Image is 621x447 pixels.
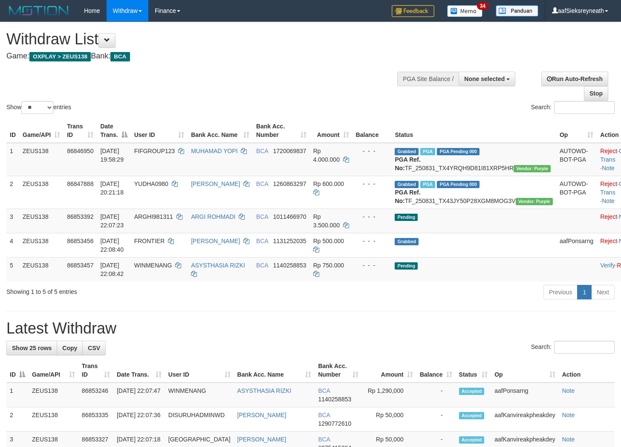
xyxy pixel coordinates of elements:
th: Trans ID: activate to sort column ascending [64,119,97,143]
label: Search: [531,101,615,114]
img: panduan.png [496,5,538,17]
th: Date Trans.: activate to sort column ascending [113,358,165,383]
th: Balance: activate to sort column ascending [416,358,456,383]
span: BCA [110,52,130,61]
span: Grabbed [395,238,419,245]
td: - [416,407,456,432]
span: PGA Pending [437,148,479,155]
b: PGA Ref. No: [395,156,420,171]
img: Button%20Memo.svg [447,5,483,17]
a: Note [562,412,575,418]
a: Note [562,436,575,443]
label: Search: [531,341,615,354]
span: [DATE] 22:08:42 [100,262,124,277]
a: Note [602,165,615,171]
span: Copy 1011466970 to clipboard [273,213,306,220]
td: AUTOWD-BOT-PGA [556,143,597,176]
a: Copy [57,341,83,355]
b: PGA Ref. No: [395,189,420,204]
a: Stop [584,86,608,101]
a: ASYSTHASIA RIZKI [237,387,292,394]
a: [PERSON_NAME] [237,436,286,443]
span: 86853457 [67,262,93,269]
input: Search: [554,101,615,114]
span: Marked by aafnoeunsreypich [420,148,435,155]
span: BCA [256,238,268,244]
th: User ID: activate to sort column ascending [165,358,234,383]
span: FIFGROUP123 [134,148,175,154]
span: YUDHA0980 [134,180,168,187]
a: [PERSON_NAME] [237,412,286,418]
th: Op: activate to sort column ascending [491,358,558,383]
h1: Latest Withdraw [6,320,615,337]
span: Grabbed [395,181,419,188]
a: CSV [82,341,106,355]
button: None selected [459,72,515,86]
th: Date Trans.: activate to sort column descending [97,119,130,143]
th: Bank Acc. Name: activate to sort column ascending [234,358,315,383]
td: ZEUS138 [29,407,78,432]
span: BCA [256,262,268,269]
td: - [416,383,456,407]
th: Trans ID: activate to sort column ascending [78,358,113,383]
span: Pending [395,262,418,270]
td: ZEUS138 [19,209,64,233]
span: Copy [62,345,77,351]
a: Previous [543,285,578,299]
span: 86847888 [67,180,93,187]
td: ZEUS138 [19,143,64,176]
span: 86853456 [67,238,93,244]
th: Status [391,119,556,143]
td: 2 [6,176,19,209]
span: Copy 1140258853 to clipboard [318,396,351,403]
input: Search: [554,341,615,354]
th: Bank Acc. Name: activate to sort column ascending [188,119,253,143]
td: 2 [6,407,29,432]
td: [DATE] 22:07:47 [113,383,165,407]
span: BCA [318,387,330,394]
a: Reject [600,238,617,244]
th: User ID: activate to sort column ascending [131,119,188,143]
td: aafPonsarng [556,233,597,257]
th: ID: activate to sort column descending [6,358,29,383]
span: Accepted [459,436,485,444]
img: MOTION_logo.png [6,4,71,17]
span: 86853392 [67,213,93,220]
span: Rp 500.000 [313,238,344,244]
div: PGA Site Balance / [397,72,459,86]
a: Run Auto-Refresh [541,72,608,86]
span: Vendor URL: https://trx4.1velocity.biz [516,198,553,205]
a: Next [591,285,615,299]
td: 1 [6,383,29,407]
span: BCA [256,148,268,154]
td: Rp 1,290,000 [362,383,416,407]
a: Verify [600,262,615,269]
a: 1 [577,285,592,299]
span: Copy 1290772610 to clipboard [318,420,351,427]
span: Grabbed [395,148,419,155]
th: Amount: activate to sort column ascending [362,358,416,383]
span: BCA [256,213,268,220]
span: WINMENANG [134,262,172,269]
span: 86846950 [67,148,93,154]
span: BCA [256,180,268,187]
th: Balance [352,119,392,143]
a: ASYSTHASIA RIZKI [191,262,245,269]
th: Bank Acc. Number: activate to sort column ascending [253,119,310,143]
a: MUHAMAD YOPI [191,148,237,154]
a: Note [602,197,615,204]
div: - - - [356,212,388,221]
span: Pending [395,214,418,221]
h1: Withdraw List [6,31,405,48]
td: ZEUS138 [29,383,78,407]
span: Show 25 rows [12,345,52,351]
a: [PERSON_NAME] [191,238,240,244]
th: Game/API: activate to sort column ascending [19,119,64,143]
th: Action [559,358,615,383]
td: 86853246 [78,383,113,407]
td: 1 [6,143,19,176]
td: TF_250831_TX43JY50P28XGM8MOG3V [391,176,556,209]
span: Accepted [459,388,485,395]
div: - - - [356,237,388,245]
h4: Game: Bank: [6,52,405,61]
